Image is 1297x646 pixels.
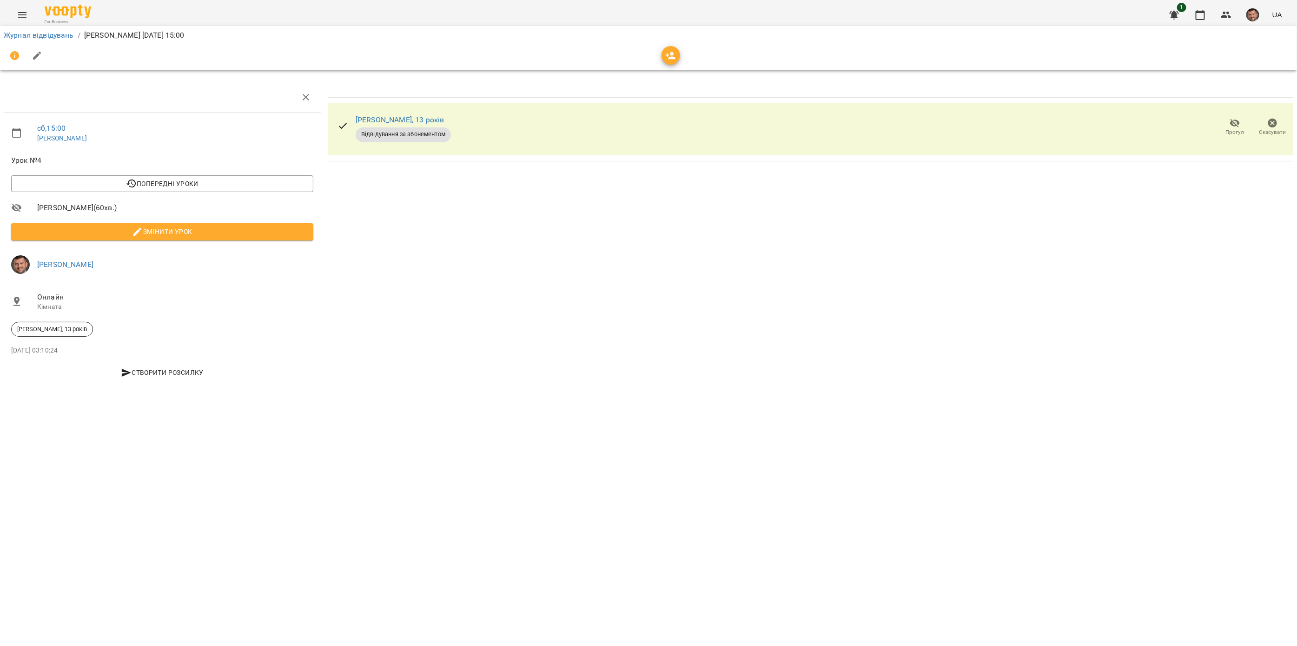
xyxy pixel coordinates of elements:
button: UA [1269,6,1286,23]
span: Урок №4 [11,155,313,166]
span: 1 [1177,3,1186,12]
a: Журнал відвідувань [4,31,74,40]
button: Попередні уроки [11,175,313,192]
a: сб , 15:00 [37,124,66,133]
span: Онлайн [37,292,313,303]
button: Змінити урок [11,223,313,240]
p: [DATE] 03:10:24 [11,346,313,355]
div: [PERSON_NAME], 13 років [11,322,93,337]
img: 75717b8e963fcd04a603066fed3de194.png [11,255,30,274]
img: Voopty Logo [45,5,91,18]
p: [PERSON_NAME] [DATE] 15:00 [84,30,185,41]
p: Кімната [37,302,313,312]
span: Прогул [1226,128,1244,136]
nav: breadcrumb [4,30,1293,41]
button: Створити розсилку [11,364,313,381]
span: UA [1272,10,1282,20]
span: Попередні уроки [19,178,306,189]
a: [PERSON_NAME] [37,260,93,269]
img: 75717b8e963fcd04a603066fed3de194.png [1246,8,1259,21]
li: / [78,30,80,41]
span: [PERSON_NAME], 13 років [12,325,93,333]
span: Змінити урок [19,226,306,237]
button: Скасувати [1254,114,1291,140]
a: [PERSON_NAME] [37,134,87,142]
span: Відвідування за абонементом [356,130,451,139]
a: [PERSON_NAME], 13 років [356,115,444,124]
span: [PERSON_NAME] ( 60 хв. ) [37,202,313,213]
button: Прогул [1216,114,1254,140]
span: Скасувати [1259,128,1286,136]
button: Menu [11,4,33,26]
span: Створити розсилку [15,367,310,378]
span: For Business [45,19,91,25]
